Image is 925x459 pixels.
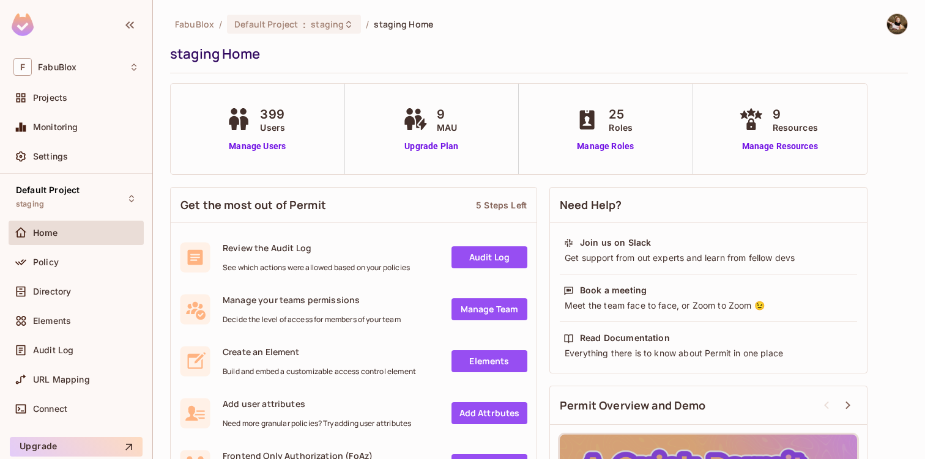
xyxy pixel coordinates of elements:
[12,13,34,36] img: SReyMgAAAABJRU5ErkJggg==
[572,140,639,153] a: Manage Roles
[219,18,222,30] li: /
[773,121,818,134] span: Resources
[223,398,411,409] span: Add user attributes
[33,316,71,326] span: Elements
[563,252,853,264] div: Get support from out experts and learn from fellow devs
[451,246,527,268] a: Audit Log
[223,419,411,428] span: Need more granular policies? Try adding user attributes
[451,402,527,424] a: Add Attrbutes
[13,58,32,76] span: F
[223,242,410,254] span: Review the Audit Log
[302,20,306,29] span: :
[33,93,67,103] span: Projects
[580,237,651,249] div: Join us on Slack
[33,228,58,238] span: Home
[223,294,401,306] span: Manage your teams permissions
[260,121,285,134] span: Users
[260,105,285,123] span: 399
[476,199,527,211] div: 5 Steps Left
[16,199,44,209] span: staging
[33,345,73,355] span: Audit Log
[437,121,457,134] span: MAU
[223,140,291,153] a: Manage Users
[609,105,633,123] span: 25
[563,299,853,312] div: Meet the team face to face, or Zoom to Zoom 😉
[736,140,824,153] a: Manage Resources
[400,140,463,153] a: Upgrade Plan
[175,18,214,30] span: the active workspace
[580,284,647,296] div: Book a meeting
[10,437,143,457] button: Upgrade
[223,367,416,376] span: Build and embed a customizable access control element
[223,263,410,273] span: See which actions were allowed based on your policies
[180,197,326,213] span: Get the most out of Permit
[234,18,298,30] span: Default Project
[223,315,401,325] span: Decide the level of access for members of your team
[33,122,78,132] span: Monitoring
[33,375,90,384] span: URL Mapping
[580,332,670,344] div: Read Documentation
[16,185,80,195] span: Default Project
[223,346,416,358] span: Create an Element
[374,18,433,30] span: staging Home
[33,152,68,161] span: Settings
[33,257,59,267] span: Policy
[366,18,369,30] li: /
[609,121,633,134] span: Roles
[311,18,344,30] span: staging
[773,105,818,123] span: 9
[560,398,706,413] span: Permit Overview and Demo
[38,62,76,72] span: Workspace: FabuBlox
[887,14,907,34] img: Peter Webb
[33,287,71,296] span: Directory
[560,197,622,213] span: Need Help?
[451,298,527,320] a: Manage Team
[170,45,902,63] div: staging Home
[33,404,67,414] span: Connect
[451,350,527,372] a: Elements
[437,105,457,123] span: 9
[563,347,853,359] div: Everything there is to know about Permit in one place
